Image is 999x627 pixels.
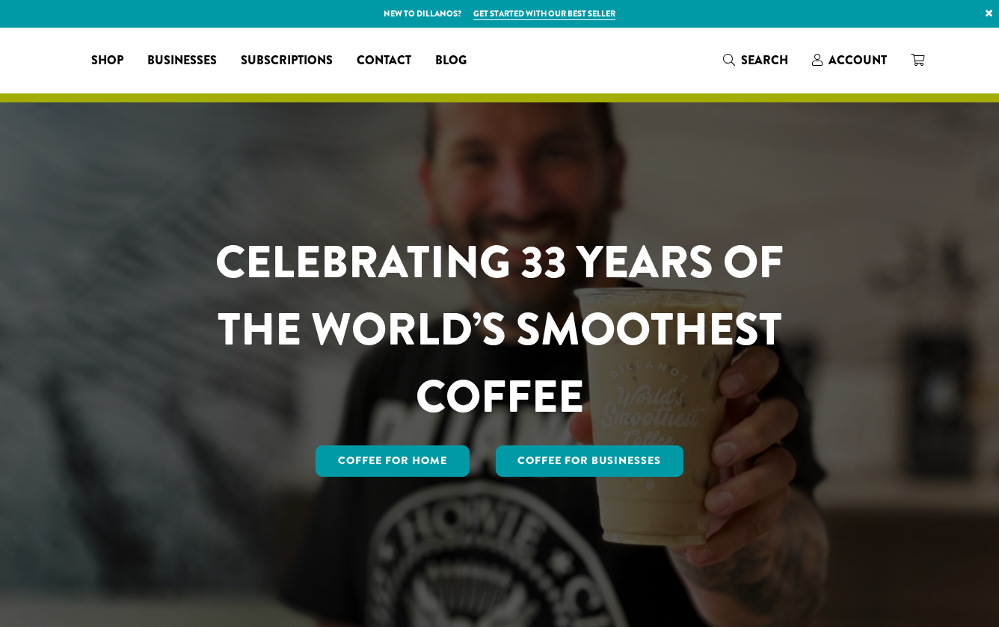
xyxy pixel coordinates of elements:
a: Coffee For Businesses [496,445,684,477]
span: Blog [435,52,467,70]
span: Contact [357,52,411,70]
a: Shop [79,49,135,72]
span: Account [829,52,887,69]
span: Shop [91,52,123,70]
a: Get started with our best seller [473,7,615,20]
h1: CELEBRATING 33 YEARS OF THE WORLD’S SMOOTHEST COFFEE [171,229,828,430]
a: Search [711,48,800,72]
span: Businesses [147,52,217,70]
span: Search [741,52,788,69]
a: Coffee for Home [316,445,470,477]
span: Subscriptions [241,52,333,70]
